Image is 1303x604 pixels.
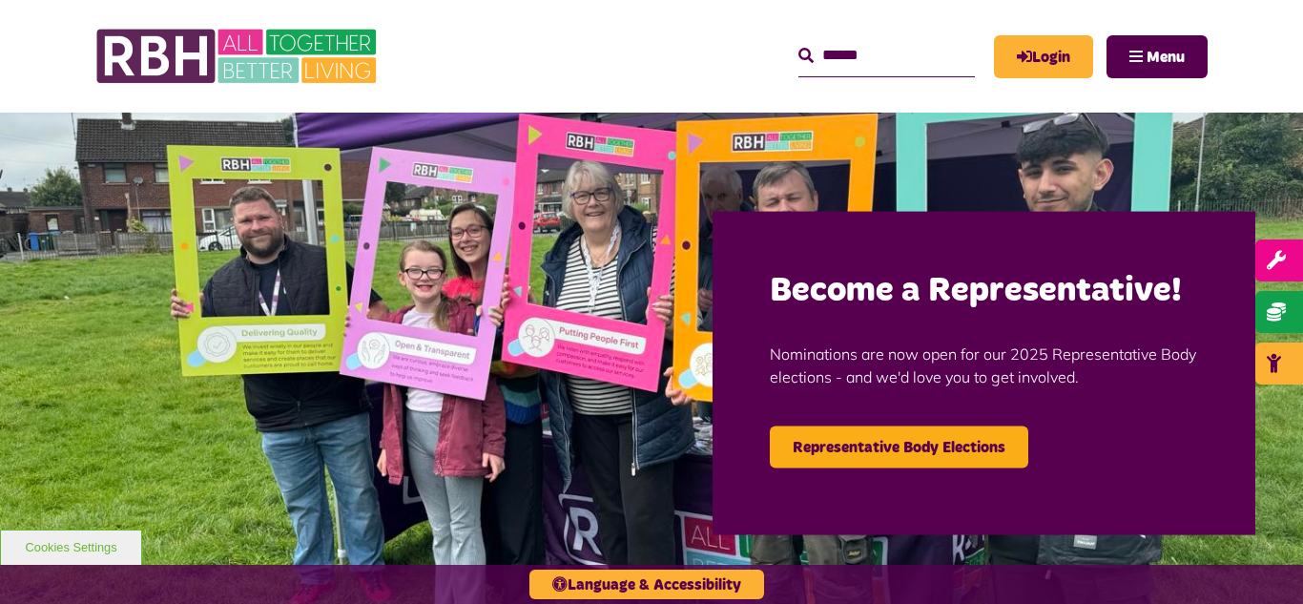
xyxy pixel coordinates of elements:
[1107,35,1208,78] button: Navigation
[1147,50,1185,65] span: Menu
[770,313,1198,416] p: Nominations are now open for our 2025 Representative Body elections - and we'd love you to get in...
[770,426,1028,468] a: Representative Body Elections
[95,19,382,94] img: RBH
[994,35,1093,78] a: MyRBH
[529,570,764,599] button: Language & Accessibility
[770,268,1198,313] h2: Become a Representative!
